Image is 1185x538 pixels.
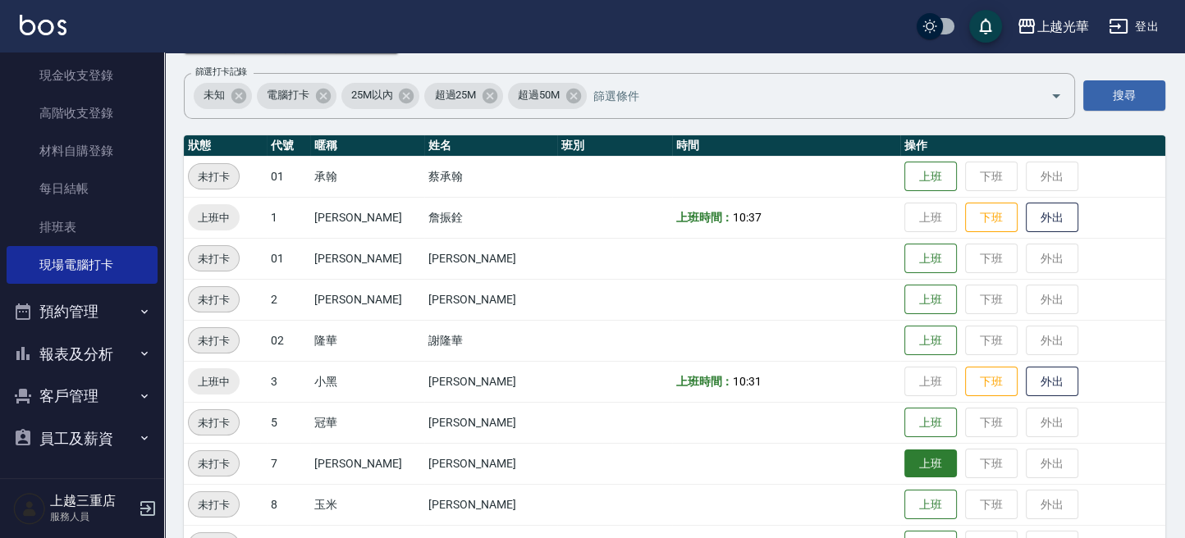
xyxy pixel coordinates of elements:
td: [PERSON_NAME] [310,197,424,238]
a: 高階收支登錄 [7,94,158,132]
td: 承翰 [310,156,424,197]
div: 未知 [194,83,252,109]
button: 下班 [965,203,1018,233]
img: Person [13,492,46,525]
button: 上班 [904,449,957,478]
td: [PERSON_NAME] [424,443,557,484]
button: 報表及分析 [7,333,158,376]
div: 電腦打卡 [257,83,336,109]
button: 上班 [904,490,957,520]
div: 25M以內 [341,83,420,109]
button: 上班 [904,408,957,438]
span: 未知 [194,87,235,103]
a: 現場電腦打卡 [7,246,158,284]
td: [PERSON_NAME] [424,484,557,525]
td: [PERSON_NAME] [310,238,424,279]
td: [PERSON_NAME] [424,402,557,443]
button: save [969,10,1002,43]
th: 代號 [267,135,310,157]
p: 服務人員 [50,509,134,524]
td: 8 [267,484,310,525]
th: 暱稱 [310,135,424,157]
td: 冠華 [310,402,424,443]
a: 排班表 [7,208,158,246]
b: 上班時間： [676,211,734,224]
th: 班別 [557,135,671,157]
button: 登出 [1102,11,1165,42]
td: 01 [267,238,310,279]
button: 上越光華 [1010,10,1096,43]
button: Open [1043,83,1069,109]
span: 電腦打卡 [257,87,319,103]
span: 未打卡 [189,455,239,472]
span: 未打卡 [189,414,239,431]
button: 客戶管理 [7,375,158,417]
td: [PERSON_NAME] [424,238,557,279]
th: 時間 [672,135,900,157]
div: 上越光華 [1036,16,1089,37]
td: 7 [267,443,310,484]
a: 每日結帳 [7,170,158,207]
button: 上班 [904,162,957,192]
th: 操作 [900,135,1165,157]
div: 超過50M [508,83,587,109]
button: 上班 [904,285,957,315]
span: 25M以內 [341,87,403,103]
td: 2 [267,279,310,320]
span: 超過25M [424,87,486,103]
td: [PERSON_NAME] [424,279,557,320]
div: 超過25M [424,83,503,109]
td: [PERSON_NAME] [310,279,424,320]
td: 隆華 [310,320,424,361]
button: 上班 [904,326,957,356]
span: 未打卡 [189,332,239,349]
span: 10:37 [733,211,762,224]
td: [PERSON_NAME] [424,361,557,402]
button: 員工及薪資 [7,417,158,460]
button: 外出 [1026,203,1078,233]
td: 02 [267,320,310,361]
span: 上班中 [188,373,240,390]
a: 材料自購登錄 [7,132,158,170]
a: 現金收支登錄 [7,57,158,94]
span: 未打卡 [189,291,239,308]
input: 篩選條件 [589,81,1022,110]
span: 未打卡 [189,168,239,185]
span: 未打卡 [189,496,239,513]
img: Logo [20,15,66,35]
h5: 上越三重店 [50,493,134,509]
td: 01 [267,156,310,197]
span: 未打卡 [189,250,239,267]
span: 上班中 [188,209,240,226]
th: 狀態 [184,135,267,157]
span: 超過50M [508,87,570,103]
button: 搜尋 [1083,80,1165,111]
td: 3 [267,361,310,402]
b: 上班時間： [676,375,734,388]
th: 姓名 [424,135,557,157]
td: 玉米 [310,484,424,525]
label: 篩選打卡記錄 [195,66,247,78]
button: 上班 [904,244,957,274]
td: 5 [267,402,310,443]
button: 外出 [1026,367,1078,397]
button: 預約管理 [7,290,158,333]
td: [PERSON_NAME] [310,443,424,484]
span: 10:31 [733,375,762,388]
td: 蔡承翰 [424,156,557,197]
td: 小黑 [310,361,424,402]
td: 謝隆華 [424,320,557,361]
td: 1 [267,197,310,238]
button: 下班 [965,367,1018,397]
td: 詹振銓 [424,197,557,238]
